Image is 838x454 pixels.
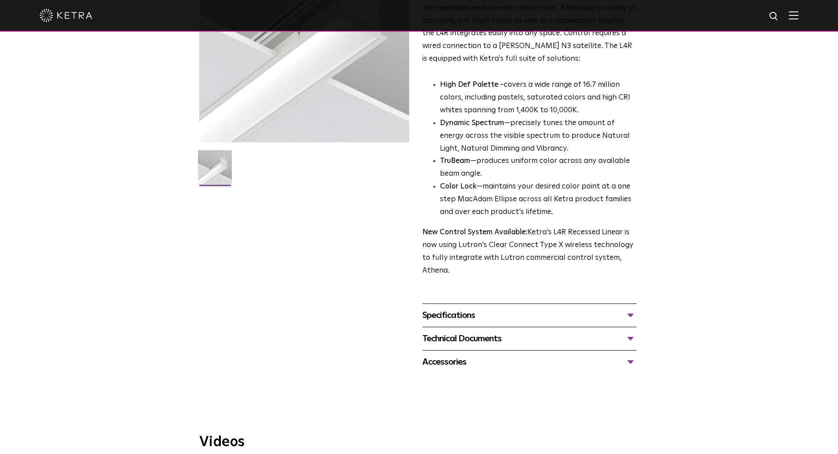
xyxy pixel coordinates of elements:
img: ketra-logo-2019-white [40,9,92,22]
strong: Color Lock [440,183,476,190]
div: Accessories [422,355,637,369]
div: Technical Documents [422,332,637,346]
p: covers a wide range of 16.7 million colors, including pastels, saturated colors and high CRI whit... [440,79,637,117]
strong: TruBeam [440,157,470,165]
div: Specifications [422,308,637,322]
li: —maintains your desired color point at a one step MacAdam Ellipse across all Ketra product famili... [440,181,637,219]
img: Hamburger%20Nav.svg [789,11,798,19]
p: Ketra’s L4R Recessed Linear is now using Lutron’s Clear Connect Type X wireless technology to ful... [422,226,637,277]
strong: New Control System Available: [422,229,527,236]
h3: Videos [199,435,639,449]
strong: High Def Palette - [440,81,504,89]
img: search icon [768,11,779,22]
li: —precisely tunes the amount of energy across the visible spectrum to produce Natural Light, Natur... [440,117,637,155]
li: —produces uniform color across any available beam angle. [440,155,637,181]
strong: Dynamic Spectrum [440,119,504,127]
img: L4R-2021-Web-Square [198,150,232,191]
